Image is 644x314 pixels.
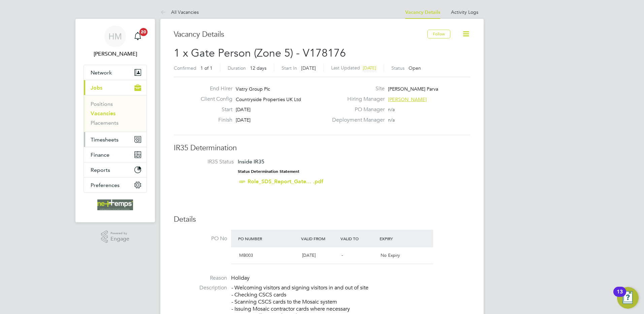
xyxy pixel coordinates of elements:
[91,69,112,76] span: Network
[174,275,227,282] label: Reason
[405,9,440,15] a: Vacancy Details
[388,117,395,123] span: n/a
[363,65,376,71] span: [DATE]
[174,215,470,224] h3: Details
[195,85,232,92] label: End Hirer
[91,167,110,173] span: Reports
[91,182,120,188] span: Preferences
[409,65,421,71] span: Open
[391,65,405,71] label: Status
[174,65,196,71] label: Confirmed
[301,65,316,71] span: [DATE]
[236,86,270,92] span: Vistry Group Plc
[84,132,147,147] button: Timesheets
[91,110,116,117] a: Vacancies
[108,32,122,41] span: HM
[200,65,213,71] span: 1 of 1
[388,96,427,102] span: [PERSON_NAME]
[248,178,323,185] a: Role_SDS_Report_Gate... .pdf
[328,85,385,92] label: Site
[238,169,299,174] strong: Status Determination Statement
[381,252,400,258] span: No Expiry
[84,162,147,177] button: Reports
[84,147,147,162] button: Finance
[181,158,234,165] label: IR35 Status
[84,178,147,192] button: Preferences
[174,143,470,153] h3: IR35 Determination
[236,96,301,102] span: Countryside Properties UK Ltd
[97,199,133,210] img: net-temps-logo-retina.png
[160,9,199,15] a: All Vacancies
[91,120,119,126] a: Placements
[174,284,227,291] label: Description
[451,9,478,15] a: Activity Logs
[339,232,378,245] div: Valid To
[110,230,129,236] span: Powered by
[101,230,130,243] a: Powered byEngage
[250,65,266,71] span: 12 days
[84,80,147,95] button: Jobs
[231,275,250,281] span: Holiday
[328,106,385,113] label: PO Manager
[427,30,450,38] button: Follow
[328,117,385,124] label: Deployment Manager
[378,232,417,245] div: Expiry
[91,136,119,143] span: Timesheets
[236,232,299,245] div: PO Number
[331,65,360,71] label: Last Updated
[617,287,639,309] button: Open Resource Center, 13 new notifications
[236,117,251,123] span: [DATE]
[328,96,385,103] label: Hiring Manager
[388,106,395,113] span: n/a
[282,65,297,71] label: Start In
[84,65,147,80] button: Network
[195,106,232,113] label: Start
[236,106,251,113] span: [DATE]
[239,252,253,258] span: MB003
[195,117,232,124] label: Finish
[84,199,147,210] a: Go to home page
[84,50,147,58] span: Holly McCarroll
[174,235,227,242] label: PO No
[302,252,316,258] span: [DATE]
[91,85,102,91] span: Jobs
[174,46,346,60] span: 1 x Gate Person (Zone 5) - V178176
[195,96,232,103] label: Client Config
[617,292,623,301] div: 13
[131,26,144,47] a: 20
[174,30,427,39] h3: Vacancy Details
[388,86,438,92] span: [PERSON_NAME] Parva
[299,232,339,245] div: Valid From
[91,152,109,158] span: Finance
[110,236,129,242] span: Engage
[342,252,343,258] span: -
[84,95,147,132] div: Jobs
[75,19,155,222] nav: Main navigation
[228,65,246,71] label: Duration
[238,158,264,165] span: Inside IR35
[84,26,147,58] a: HM[PERSON_NAME]
[139,28,148,36] span: 20
[91,101,113,107] a: Positions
